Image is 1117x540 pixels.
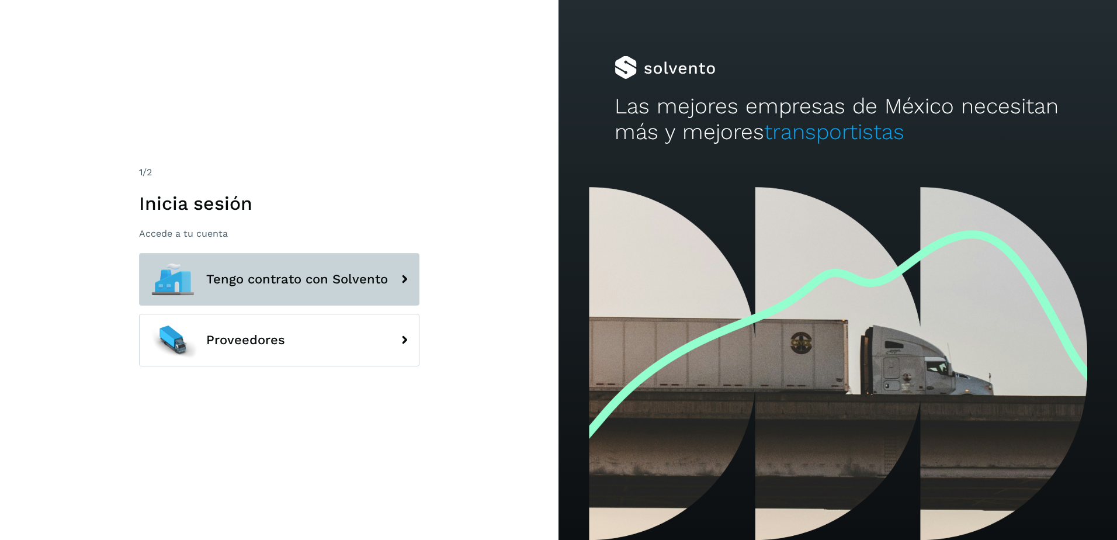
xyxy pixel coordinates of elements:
h1: Inicia sesión [139,192,419,214]
h2: Las mejores empresas de México necesitan más y mejores [615,94,1062,146]
div: /2 [139,165,419,179]
span: transportistas [764,119,904,144]
button: Tengo contrato con Solvento [139,253,419,306]
span: Proveedores [206,333,285,347]
button: Proveedores [139,314,419,366]
span: 1 [139,167,143,178]
span: Tengo contrato con Solvento [206,272,388,286]
p: Accede a tu cuenta [139,228,419,239]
